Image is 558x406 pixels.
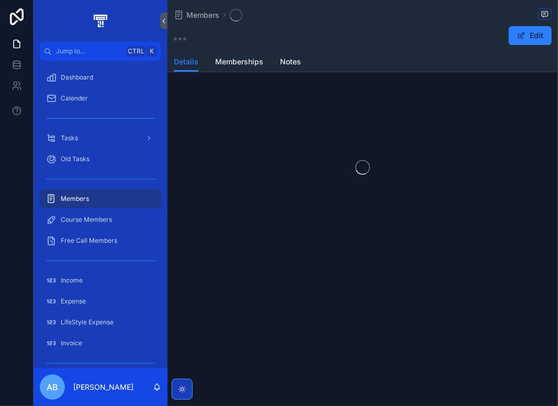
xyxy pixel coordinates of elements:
[73,382,133,392] p: [PERSON_NAME]
[61,94,88,103] span: Calender
[148,47,156,55] span: K
[174,57,198,67] span: Details
[174,10,219,20] a: Members
[215,57,263,67] span: Memberships
[61,195,89,203] span: Members
[215,52,263,73] a: Memberships
[40,89,161,108] a: Calender
[61,276,83,285] span: Income
[40,42,161,61] button: Jump to...CtrlK
[34,61,168,368] div: scrollable content
[92,13,109,29] img: App logo
[174,52,198,72] a: Details
[186,10,219,20] span: Members
[40,129,161,148] a: Tasks
[61,339,82,347] span: Invoice
[509,26,552,45] button: Edit
[280,52,301,73] a: Notes
[61,73,93,82] span: Dashboard
[56,47,122,55] span: Jump to...
[61,155,90,163] span: Old Tasks
[40,231,161,250] a: Free Call Members
[280,57,301,67] span: Notes
[40,292,161,311] a: Expense
[40,150,161,168] a: Old Tasks
[40,210,161,229] a: Course Members
[61,236,117,245] span: Free Call Members
[40,189,161,208] a: Members
[40,334,161,353] a: Invoice
[61,318,114,326] span: LifeStyle Expense
[61,216,112,224] span: Course Members
[61,297,86,306] span: Expense
[40,313,161,332] a: LifeStyle Expense
[61,134,78,142] span: Tasks
[40,68,161,87] a: Dashboard
[127,46,146,57] span: Ctrl
[40,271,161,290] a: Income
[47,381,58,393] span: AB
